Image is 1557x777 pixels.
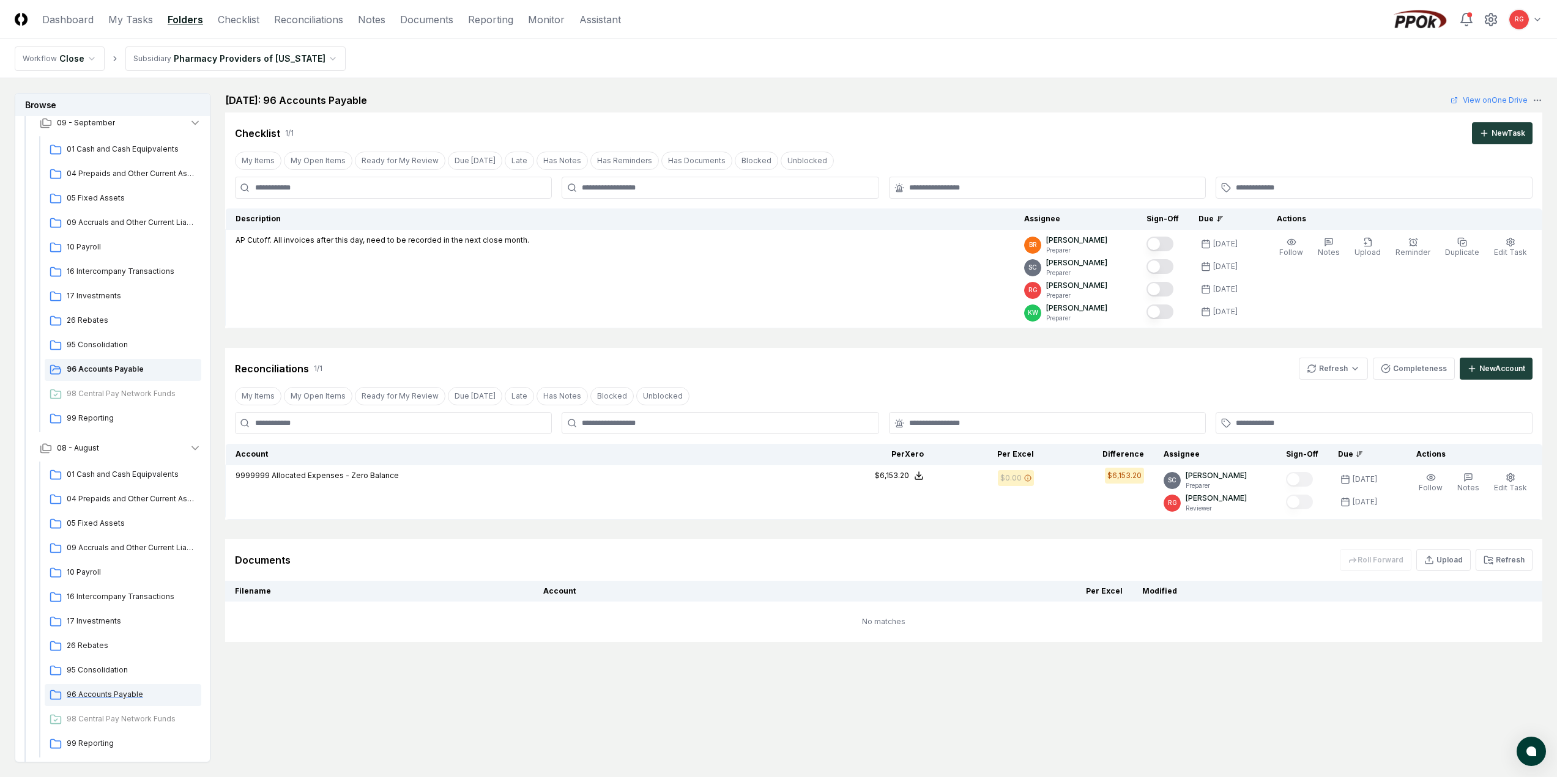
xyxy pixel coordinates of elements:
a: 17 Investments [45,285,201,307]
button: Refresh [1476,549,1533,571]
button: NewTask [1472,122,1533,144]
h2: [DATE]: 96 Accounts Payable [225,93,367,108]
a: Folders [168,12,203,27]
span: RG [1168,498,1177,507]
a: 01 Cash and Cash Equipvalents [45,464,201,486]
span: 17 Investments [67,616,196,627]
span: Allocated Expenses - Zero Balance [272,471,399,480]
a: Checklist [218,12,259,27]
p: [PERSON_NAME] [1186,493,1247,504]
button: Mark complete [1146,259,1173,274]
div: [DATE] [1213,284,1238,295]
a: 16 Intercompany Transactions [45,261,201,283]
a: Assistant [579,12,621,27]
p: [PERSON_NAME] [1046,303,1107,314]
div: Due [1338,449,1387,460]
th: Assignee [1014,208,1137,230]
button: Blocked [735,152,778,170]
span: 09 Accruals and Other Current Liabilities [67,217,196,228]
th: Per Excel [821,581,1132,602]
button: $6,153.20 [875,470,924,481]
th: Sign-Off [1276,444,1328,465]
a: 05 Fixed Assets [45,188,201,210]
span: Follow [1419,483,1443,492]
span: SC [1168,476,1176,485]
button: Late [505,387,534,405]
a: 09 Accruals and Other Current Liabilities [45,212,201,234]
div: Reconciliations [235,361,309,376]
a: 95 Consolidation [45,660,201,682]
a: Reconciliations [274,12,343,27]
a: 09 Accruals and Other Current Liabilities [45,537,201,559]
span: 05 Fixed Assets [67,518,196,529]
a: Reporting [468,12,513,27]
a: View onOne Drive [1451,95,1528,106]
button: atlas-launcher [1517,737,1546,766]
button: Unblocked [781,152,834,170]
a: 10 Payroll [45,237,201,259]
button: Edit Task [1492,235,1529,260]
th: Assignee [1154,444,1276,465]
button: Upload [1416,549,1471,571]
div: [DATE] [1213,261,1238,272]
button: Mark complete [1146,237,1173,251]
button: Has Notes [537,387,588,405]
button: Late [505,152,534,170]
span: 10 Payroll [67,567,196,578]
div: [DATE] [1213,306,1238,317]
a: 95 Consolidation [45,334,201,356]
button: Follow [1277,235,1306,260]
p: [PERSON_NAME] [1046,235,1107,246]
p: AP Cutoff. All invoices after this day, need to be recorded in the next close month. [236,235,529,246]
div: [DATE] [1213,238,1238,249]
a: My Tasks [108,12,153,27]
img: PPOk logo [1391,10,1449,29]
span: SC [1028,263,1037,272]
button: Mark complete [1146,282,1173,296]
button: Edit Task [1492,470,1529,496]
span: 26 Rebates [67,640,196,651]
span: 99 Reporting [67,413,196,424]
th: Sign-Off [1137,208,1189,230]
span: 98 Central Pay Network Funds [67,388,196,399]
div: Subsidiary [133,53,171,64]
span: Reminder [1395,248,1430,257]
span: 96 Accounts Payable [67,364,196,375]
p: Preparer [1046,291,1107,300]
span: 08 - August [57,443,99,454]
p: Preparer [1186,481,1247,490]
button: Unblocked [636,387,689,405]
a: 26 Rebates [45,635,201,657]
span: 98 Central Pay Network Funds [67,713,196,724]
span: Edit Task [1494,483,1527,492]
span: Upload [1354,248,1381,257]
a: 17 Investments [45,611,201,633]
th: Difference [1044,444,1154,465]
span: 95 Consolidation [67,665,196,676]
button: Notes [1455,470,1482,496]
a: 99 Reporting [45,408,201,430]
span: 26 Rebates [67,315,196,326]
div: $6,153.20 [875,470,909,481]
span: 01 Cash and Cash Equipvalents [67,144,196,155]
button: Ready for My Review [355,387,445,405]
div: Checklist [235,126,280,141]
button: Has Notes [537,152,588,170]
div: New Task [1492,128,1525,139]
span: RG [1515,15,1524,24]
p: Preparer [1046,268,1107,278]
button: Mark complete [1286,472,1313,487]
a: 98 Central Pay Network Funds [45,709,201,731]
th: Per Xero [823,444,934,465]
button: Blocked [590,387,634,405]
span: 10 Payroll [67,241,196,252]
a: Notes [358,12,385,27]
button: Reminder [1393,235,1433,260]
a: 98 Central Pay Network Funds [45,383,201,405]
div: Account [236,449,814,460]
th: Description [226,208,1015,230]
button: My Items [235,152,281,170]
span: 99 Reporting [67,738,196,749]
button: Duplicate [1443,235,1482,260]
p: [PERSON_NAME] [1046,257,1107,268]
